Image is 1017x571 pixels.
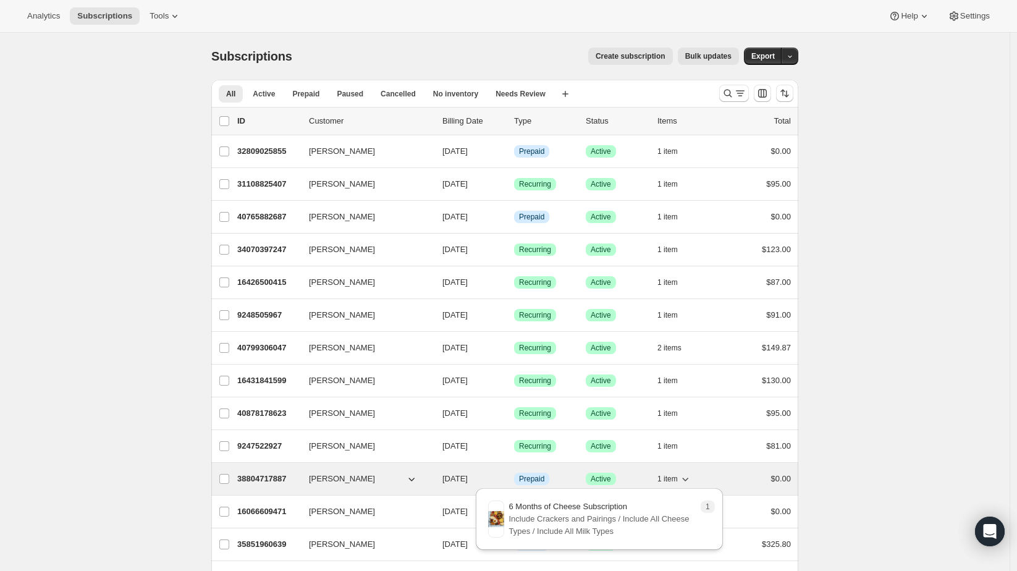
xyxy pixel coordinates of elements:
button: 1 item [657,208,691,226]
button: 1 item [657,176,691,193]
button: [PERSON_NAME] [302,338,425,358]
span: Recurring [519,245,551,255]
span: Paused [337,89,363,99]
div: 16431841599[PERSON_NAME][DATE]SuccessRecurringSuccessActive1 item$130.00 [237,372,791,389]
span: [PERSON_NAME] [309,309,375,321]
p: 16426500415 [237,276,299,289]
span: $0.00 [770,474,791,483]
span: Recurring [519,408,551,418]
button: [PERSON_NAME] [302,371,425,391]
span: [DATE] [442,277,468,287]
p: 16431841599 [237,374,299,387]
span: $325.80 [762,539,791,549]
button: [PERSON_NAME] [302,273,425,292]
span: [DATE] [442,441,468,450]
span: Active [591,179,611,189]
span: No inventory [433,89,478,99]
span: $0.00 [770,146,791,156]
span: [PERSON_NAME] [309,178,375,190]
div: 9247522927[PERSON_NAME][DATE]SuccessRecurringSuccessActive1 item$81.00 [237,438,791,455]
div: Type [514,115,576,127]
span: [PERSON_NAME] [309,243,375,256]
span: 1 item [657,277,678,287]
span: 1 item [657,146,678,156]
span: [PERSON_NAME] [309,538,375,551]
span: $81.00 [766,441,791,450]
span: 1 item [657,245,678,255]
span: 1 item [657,179,678,189]
span: [DATE] [442,474,468,483]
span: $0.00 [770,212,791,221]
p: 38804717887 [237,473,299,485]
button: 1 item [657,405,691,422]
div: Open Intercom Messenger [975,517,1005,546]
p: 31108825407 [237,178,299,190]
button: [PERSON_NAME] [302,502,425,522]
button: [PERSON_NAME] [302,174,425,194]
button: 1 item [657,372,691,389]
button: 1 item [657,470,691,488]
span: Prepaid [292,89,319,99]
span: $123.00 [762,245,791,254]
div: 40765882687[PERSON_NAME][DATE]InfoPrepaidSuccessActive1 item$0.00 [237,208,791,226]
span: [PERSON_NAME] [309,440,375,452]
button: Subscriptions [70,7,140,25]
span: Recurring [519,310,551,320]
button: Create new view [555,85,575,103]
span: Tools [150,11,169,21]
span: Analytics [27,11,60,21]
button: [PERSON_NAME] [302,535,425,554]
span: [PERSON_NAME] [309,473,375,485]
span: [DATE] [442,179,468,188]
button: Analytics [20,7,67,25]
span: All [226,89,235,99]
p: 9247522927 [237,440,299,452]
button: 1 item [657,241,691,258]
span: $95.00 [766,179,791,188]
span: 1 [706,502,710,512]
button: [PERSON_NAME] [302,436,425,456]
button: Create subscription [588,48,673,65]
p: Status [586,115,648,127]
span: [DATE] [442,376,468,385]
p: ID [237,115,299,127]
div: 9248505967[PERSON_NAME][DATE]SuccessRecurringSuccessActive1 item$91.00 [237,307,791,324]
div: 16066609471[PERSON_NAME][DATE]InfoPrepaidSuccessActive1 item$0.00 [237,503,791,520]
span: Cancelled [381,89,416,99]
span: 1 item [657,310,678,320]
button: [PERSON_NAME] [302,469,425,489]
button: 1 item [657,274,691,291]
p: 34070397247 [237,243,299,256]
span: 1 item [657,212,678,222]
button: Customize table column order and visibility [754,85,771,102]
span: $95.00 [766,408,791,418]
span: Active [591,474,611,484]
span: $91.00 [766,310,791,319]
span: $87.00 [766,277,791,287]
span: [DATE] [442,343,468,352]
p: Billing Date [442,115,504,127]
button: [PERSON_NAME] [302,240,425,260]
button: 1 item [657,438,691,455]
span: Prepaid [519,474,544,484]
button: Tools [142,7,188,25]
span: [PERSON_NAME] [309,342,375,354]
button: Settings [940,7,997,25]
p: Customer [309,115,433,127]
span: [DATE] [442,539,468,549]
p: 9248505967 [237,309,299,321]
span: [PERSON_NAME] [309,276,375,289]
span: $149.87 [762,343,791,352]
span: Active [591,310,611,320]
button: 1 item [657,143,691,160]
span: Active [591,277,611,287]
div: 32809025855[PERSON_NAME][DATE]InfoPrepaidSuccessActive1 item$0.00 [237,143,791,160]
p: 40765882687 [237,211,299,223]
span: Active [253,89,275,99]
div: 31108825407[PERSON_NAME][DATE]SuccessRecurringSuccessActive1 item$95.00 [237,176,791,193]
button: Bulk updates [678,48,739,65]
span: Bulk updates [685,51,732,61]
p: Include Crackers and Pairings / Include All Cheese Types / Include All Milk Types [509,513,695,538]
span: Subscriptions [211,49,292,63]
span: 2 items [657,343,682,353]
